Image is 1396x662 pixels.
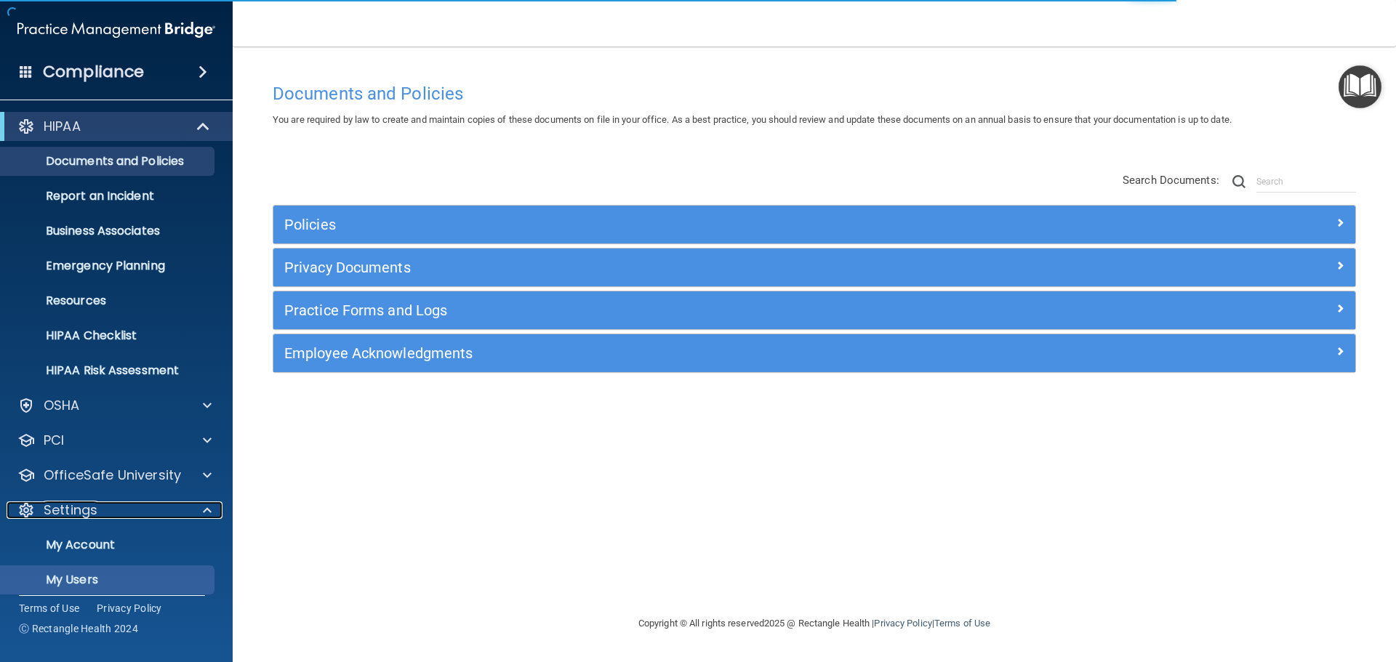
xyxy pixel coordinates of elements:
[17,15,215,44] img: PMB logo
[44,432,64,449] p: PCI
[284,256,1344,279] a: Privacy Documents
[9,259,208,273] p: Emergency Planning
[9,154,208,169] p: Documents and Policies
[17,432,212,449] a: PCI
[1256,171,1356,193] input: Search
[9,224,208,238] p: Business Associates
[9,538,208,552] p: My Account
[284,259,1074,275] h5: Privacy Documents
[9,189,208,203] p: Report an Incident
[284,345,1074,361] h5: Employee Acknowledgments
[9,363,208,378] p: HIPAA Risk Assessment
[874,618,931,629] a: Privacy Policy
[284,217,1074,233] h5: Policies
[549,600,1080,647] div: Copyright © All rights reserved 2025 @ Rectangle Health | |
[43,62,144,82] h4: Compliance
[17,118,211,135] a: HIPAA
[17,467,212,484] a: OfficeSafe University
[19,621,138,636] span: Ⓒ Rectangle Health 2024
[284,342,1344,365] a: Employee Acknowledgments
[273,84,1356,103] h4: Documents and Policies
[1123,174,1219,187] span: Search Documents:
[9,328,208,343] p: HIPAA Checklist
[44,501,97,519] p: Settings
[9,573,208,587] p: My Users
[19,601,79,615] a: Terms of Use
[17,501,212,519] a: Settings
[284,299,1344,322] a: Practice Forms and Logs
[1232,175,1245,188] img: ic-search.3b580494.png
[1339,65,1381,108] button: Open Resource Center
[934,618,990,629] a: Terms of Use
[44,118,81,135] p: HIPAA
[97,601,162,615] a: Privacy Policy
[1144,559,1379,617] iframe: Drift Widget Chat Controller
[44,397,80,414] p: OSHA
[284,302,1074,318] h5: Practice Forms and Logs
[284,213,1344,236] a: Policies
[17,397,212,414] a: OSHA
[273,114,1232,125] span: You are required by law to create and maintain copies of these documents on file in your office. ...
[44,467,181,484] p: OfficeSafe University
[9,294,208,308] p: Resources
